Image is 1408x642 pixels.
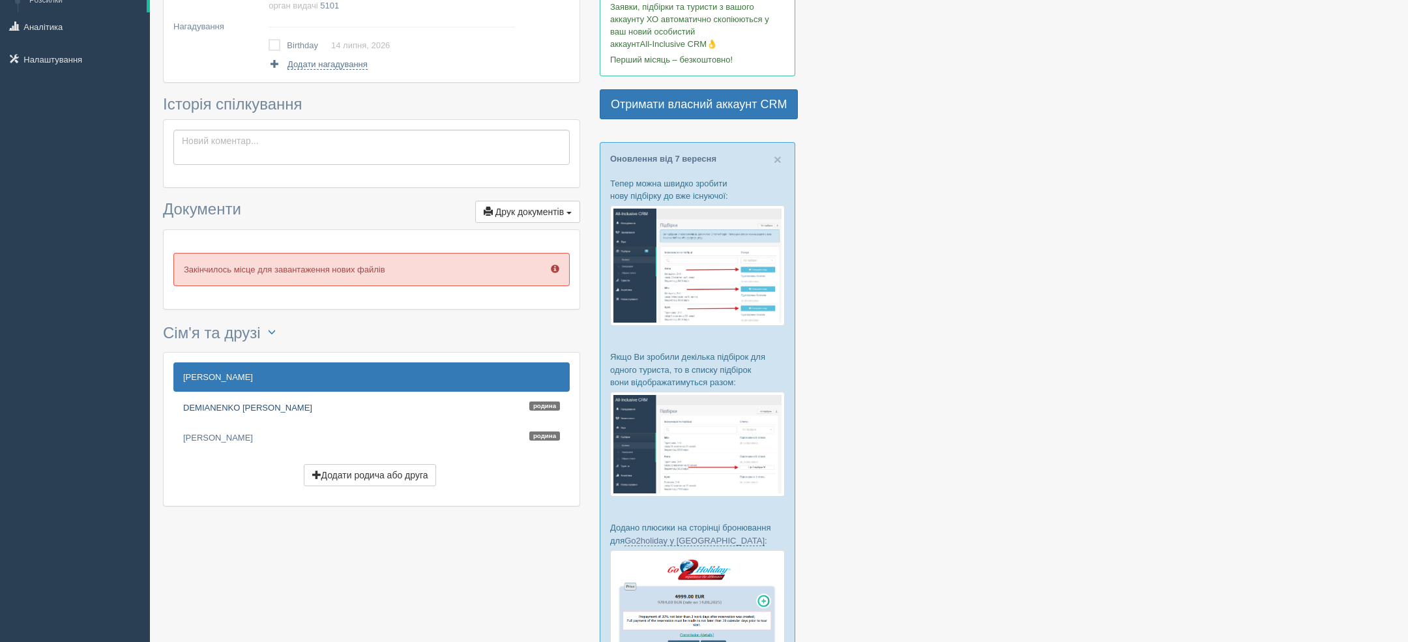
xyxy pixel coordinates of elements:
[304,464,437,486] button: Додати родича або друга
[774,152,782,167] span: ×
[610,392,785,497] img: %D0%BF%D1%96%D0%B4%D0%B1%D1%96%D1%80%D0%BA%D0%B8-%D0%B3%D1%80%D1%83%D0%BF%D0%B0-%D1%81%D1%80%D0%B...
[287,59,368,70] span: Додати нагадування
[173,423,570,452] a: [PERSON_NAME]Родина
[163,323,580,345] h3: Сім'я та друзі
[173,253,570,286] p: Закінчилось місце для завантаження нових файлів
[610,154,716,164] a: Оновлення від 7 вересня
[173,393,570,422] a: DEMIANENKO [PERSON_NAME]Родина
[173,14,263,35] td: Нагадування
[529,431,560,441] span: Родина
[287,36,331,55] td: Birthday
[610,521,785,546] p: Додано плюсики на сторінці бронювання для :
[269,58,367,70] a: Додати нагадування
[610,351,785,388] p: Якщо Ви зробили декілька підбірок для одного туриста, то в списку підбірок вони відображатимуться...
[163,201,580,223] h3: Документи
[320,1,339,10] span: 5101
[600,89,798,119] a: Отримати власний аккаунт CRM
[529,401,560,411] span: Родина
[610,1,785,50] p: Заявки, підбірки та туристи з вашого аккаунту ХО автоматично скопіюються у ваш новий особистий ак...
[610,177,785,202] p: Тепер можна швидко зробити нову підбірку до вже існуючої:
[331,40,390,50] a: 14 липня, 2026
[495,207,564,217] span: Друк документів
[610,205,785,326] img: %D0%BF%D1%96%D0%B4%D0%B1%D1%96%D1%80%D0%BA%D0%B0-%D1%82%D1%83%D1%80%D0%B8%D1%81%D1%82%D1%83-%D1%8...
[163,96,580,113] h3: Історія спілкування
[640,39,718,49] span: All-Inclusive CRM👌
[475,201,580,223] button: Друк документів
[269,1,317,10] span: орган видачі
[173,362,570,391] a: [PERSON_NAME]
[624,536,765,546] a: Go2holiday у [GEOGRAPHIC_DATA]
[774,153,782,166] button: Close
[610,53,785,66] p: Перший місяць – безкоштовно!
